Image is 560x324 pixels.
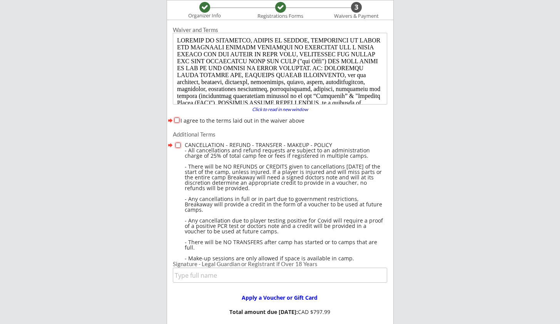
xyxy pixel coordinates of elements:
div: Signature - Legal Guardian or Registrant if Over 18 Years [173,261,387,267]
div: CANCELLATION - REFUND - TRANSFER - MAKEUP - POLICY - All cancellations and refund requests are su... [185,142,387,261]
div: Click to read in new window [247,107,313,112]
div: 3 [351,3,362,12]
div: CAD $797.99 [227,309,333,316]
div: Apply a Voucher or Gift Card [230,295,329,300]
label: I agree to the terms laid out in the waiver above [181,117,304,124]
div: Waivers & Payment [330,13,383,19]
div: Additional Terms [173,132,387,137]
a: Click to read in new window [247,107,313,113]
div: Organizer Info [184,13,226,19]
button: forward [167,141,174,149]
input: Type full name [173,268,387,283]
div: Waiver and Terms [173,27,387,33]
strong: Total amount due [DATE]: [229,308,298,316]
div: Registrations Forms [254,13,307,19]
button: forward [167,116,174,124]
